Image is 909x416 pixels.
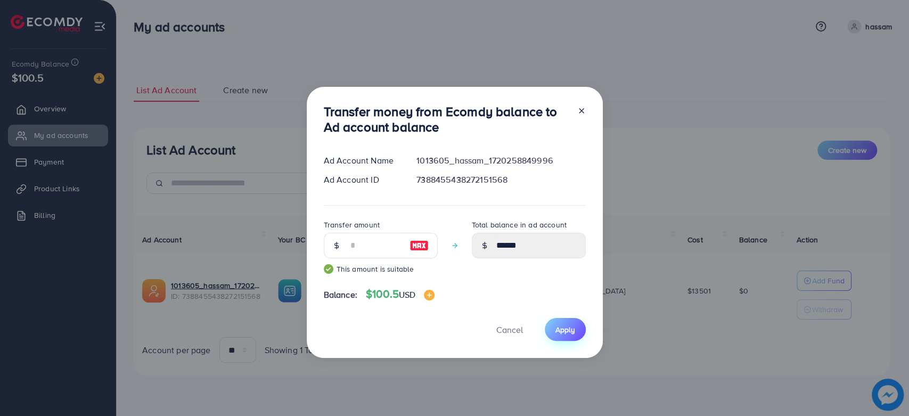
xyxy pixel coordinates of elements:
img: image [410,239,429,252]
span: Cancel [496,324,523,336]
img: guide [324,264,333,274]
h3: Transfer money from Ecomdy balance to Ad account balance [324,104,569,135]
div: 1013605_hassam_1720258849996 [408,154,594,167]
span: Apply [555,324,575,335]
img: image [424,290,435,300]
label: Transfer amount [324,219,380,230]
span: Balance: [324,289,357,301]
label: Total balance in ad account [472,219,567,230]
button: Apply [545,318,586,341]
small: This amount is suitable [324,264,438,274]
button: Cancel [483,318,536,341]
div: Ad Account ID [315,174,408,186]
h4: $100.5 [366,288,435,301]
div: Ad Account Name [315,154,408,167]
div: 7388455438272151568 [408,174,594,186]
span: USD [399,289,415,300]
